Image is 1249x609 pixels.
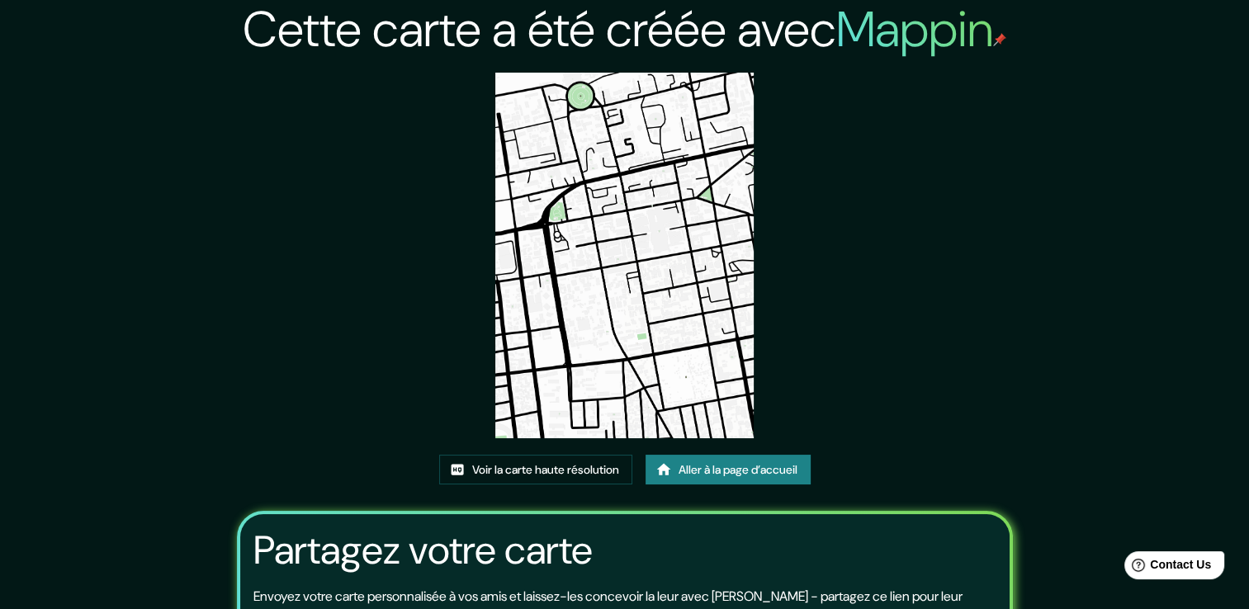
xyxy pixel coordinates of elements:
a: Aller à la page d’accueil [646,455,811,485]
a: Voir la carte haute résolution [439,455,632,485]
img: mappin-pin [993,33,1006,46]
img: created-map [495,73,754,438]
h3: Partagez votre carte [253,527,593,574]
font: Voir la carte haute résolution [472,460,619,480]
iframe: Help widget launcher [1102,545,1231,591]
font: Aller à la page d’accueil [679,460,797,480]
